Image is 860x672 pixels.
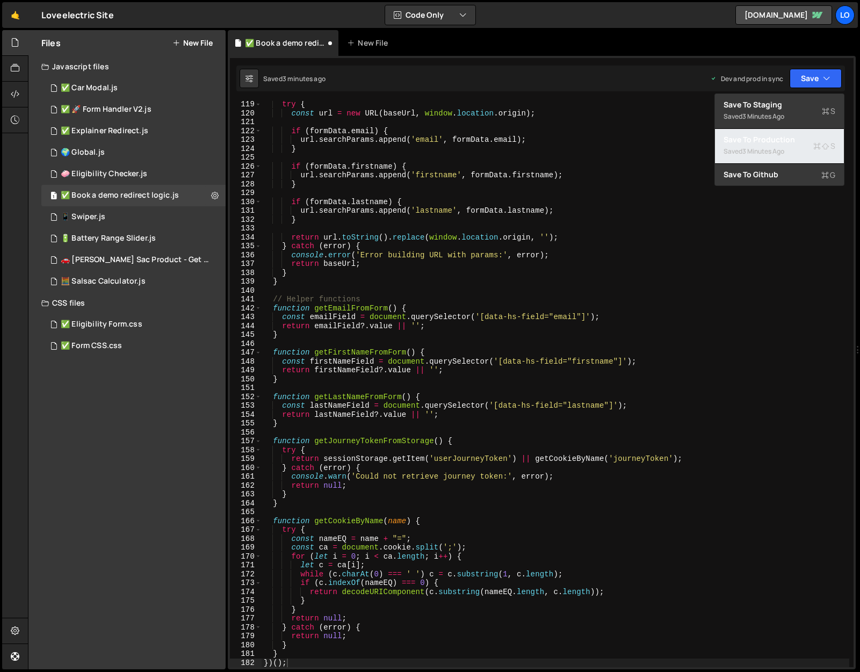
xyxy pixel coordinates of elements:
div: 138 [230,269,262,278]
div: 122 [230,127,262,136]
div: 179 [230,632,262,641]
button: Save [790,69,842,88]
button: Save to GithubG [715,164,844,185]
div: 119 [230,100,262,109]
div: 176 [230,605,262,615]
button: New File [172,39,213,47]
div: 8014/41351.css [41,335,226,357]
div: 144 [230,322,262,331]
div: 8014/33036.js [41,249,229,271]
div: 157 [230,437,262,446]
div: 8014/42769.js [41,142,226,163]
div: 141 [230,295,262,304]
span: G [821,170,835,180]
div: ✅ Eligibility Form.css [61,320,142,329]
div: 131 [230,206,262,215]
div: 124 [230,144,262,154]
div: Javascript files [28,56,226,77]
div: ✅ Form CSS.css [61,341,122,351]
div: 153 [230,401,262,410]
div: 181 [230,649,262,659]
div: 161 [230,472,262,481]
div: 139 [230,277,262,286]
div: 3 minutes ago [283,74,326,83]
div: 169 [230,543,262,552]
div: 160 [230,464,262,473]
div: Save to Production [724,134,835,145]
div: 8014/42657.js [41,163,226,185]
div: 140 [230,286,262,295]
span: S [813,141,835,151]
div: 🧼 Eligibility Checker.js [61,169,147,179]
div: 8014/34824.js [41,228,226,249]
div: Saved [724,145,835,158]
div: 121 [230,118,262,127]
div: 🔋 Battery Range Slider.js [61,234,156,243]
div: 134 [230,233,262,242]
div: 130 [230,198,262,207]
a: Lo [835,5,855,25]
div: Save to Staging [724,99,835,110]
div: 132 [230,215,262,225]
div: 125 [230,153,262,162]
div: 173 [230,579,262,588]
button: Save to ProductionS Saved3 minutes ago [715,129,844,164]
div: 145 [230,330,262,339]
div: 180 [230,641,262,650]
div: 8014/34949.js [41,206,226,228]
div: 128 [230,180,262,189]
div: 147 [230,348,262,357]
div: 135 [230,242,262,251]
div: CSS files [28,292,226,314]
div: 182 [230,659,262,668]
span: 1 [50,192,57,201]
div: ✅ Book a demo redirect logic.js [61,191,179,200]
div: 126 [230,162,262,171]
div: 8014/41995.js [41,77,226,99]
div: Save to Github [724,169,835,180]
div: 165 [230,508,262,517]
div: 164 [230,499,262,508]
div: ✅ Explainer Redirect.js [61,126,148,136]
div: 178 [230,623,262,632]
div: 150 [230,375,262,384]
div: 148 [230,357,262,366]
div: 167 [230,525,262,534]
div: 8014/41355.js [41,185,226,206]
div: 151 [230,384,262,393]
div: 8014/41354.css [41,314,226,335]
div: ✅ Book a demo redirect logic.js [245,38,326,48]
div: 149 [230,366,262,375]
div: 8014/42987.js [41,99,226,120]
div: 143 [230,313,262,322]
div: 172 [230,570,262,579]
div: 162 [230,481,262,490]
div: 155 [230,419,262,428]
span: S [822,106,835,117]
div: 142 [230,304,262,313]
div: Loveelectric Site [41,9,114,21]
h2: Files [41,37,61,49]
div: Dev and prod in sync [710,74,783,83]
div: 166 [230,517,262,526]
a: 🤙 [2,2,28,28]
div: Saved [724,110,835,123]
div: 136 [230,251,262,260]
div: 171 [230,561,262,570]
div: 152 [230,393,262,402]
div: ✅ Car Modal.js [61,83,118,93]
div: 177 [230,614,262,623]
div: 123 [230,135,262,144]
div: 3 minutes ago [742,112,784,121]
div: New File [347,38,392,48]
div: 156 [230,428,262,437]
div: 159 [230,454,262,464]
div: 175 [230,596,262,605]
div: ✅ 🚀 Form Handler V2.js [61,105,151,114]
div: 3 minutes ago [742,147,784,156]
div: 137 [230,259,262,269]
button: Code Only [385,5,475,25]
div: 🚗 [PERSON_NAME] Sac Product - Get started.js [61,255,209,265]
div: 120 [230,109,262,118]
